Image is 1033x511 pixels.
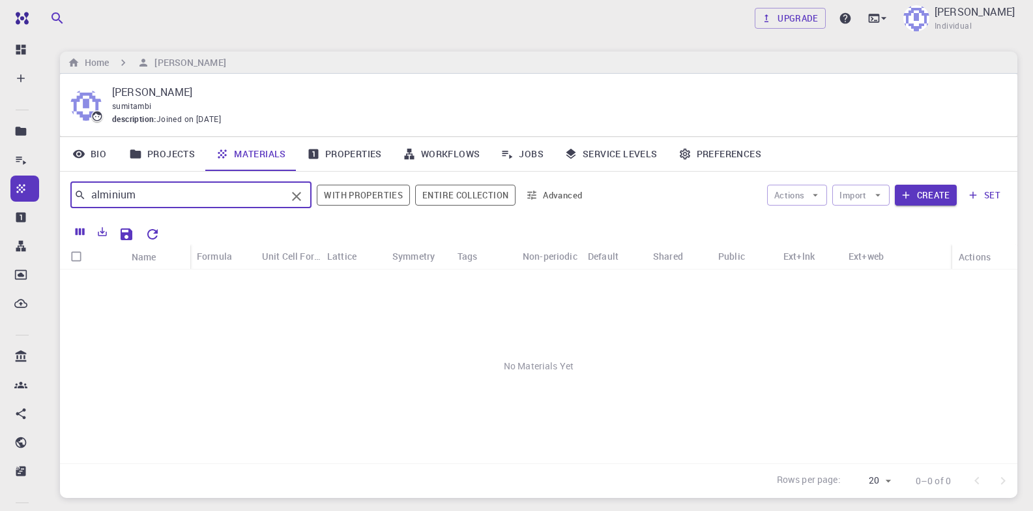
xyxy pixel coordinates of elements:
div: Unit Cell Formula [255,243,321,269]
div: Actions [959,244,991,270]
div: Symmetry [386,243,451,269]
span: Individual [935,20,972,33]
div: 20 [846,471,895,490]
div: Default [581,243,647,269]
div: Shared [653,243,683,269]
p: [PERSON_NAME] [935,4,1015,20]
div: Tags [451,243,516,269]
a: Workflows [392,137,491,171]
img: logo [10,12,29,25]
a: Jobs [490,137,554,171]
div: Ext+web [849,243,884,269]
div: Unit Cell Formula [262,243,321,269]
div: Tags [458,243,478,269]
button: Advanced [521,185,589,206]
button: With properties [317,185,410,206]
span: Joined on [DATE] [156,113,221,126]
button: Reset Explorer Settings [139,221,166,247]
h6: [PERSON_NAME] [149,55,226,70]
span: description : [112,113,156,126]
div: Formula [197,243,232,269]
div: Non-periodic [523,243,577,269]
button: Clear [286,186,307,207]
a: Service Levels [554,137,668,171]
h6: Home [80,55,109,70]
div: Non-periodic [516,243,581,269]
div: Icon [93,244,125,270]
button: set [962,185,1007,206]
div: Ext+lnk [783,243,815,269]
div: Name [132,244,156,270]
p: 0–0 of 0 [916,474,951,488]
a: Projects [119,137,205,171]
button: Export [91,221,113,242]
button: Save Explorer Settings [113,221,139,247]
button: Actions [767,185,828,206]
div: Actions [952,244,1017,270]
button: Create [895,185,957,206]
a: Preferences [668,137,772,171]
a: Bio [60,137,119,171]
div: Symmetry [392,243,435,269]
a: Properties [297,137,392,171]
a: Upgrade [755,8,826,29]
div: Lattice [321,243,386,269]
button: Import [832,185,889,206]
iframe: Intercom live chat [989,467,1020,498]
div: Public [718,243,745,269]
div: Lattice [327,243,356,269]
div: Default [588,243,618,269]
span: sumitambi [112,101,152,111]
div: Ext+web [842,243,907,269]
div: No Materials Yet [60,270,1017,463]
nav: breadcrumb [65,55,229,70]
button: Columns [69,221,91,242]
img: sumit kumar [903,5,929,31]
p: [PERSON_NAME] [112,84,997,100]
span: Show only materials with calculated properties [317,185,410,206]
div: Formula [190,243,255,269]
a: Materials [205,137,297,171]
div: Ext+lnk [777,243,842,269]
div: Name [125,244,190,270]
span: Filter throughout whole library including sets (folders) [415,185,516,206]
p: Rows per page: [777,473,841,488]
button: Entire collection [415,185,516,206]
div: Public [712,243,777,269]
div: Shared [647,243,712,269]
